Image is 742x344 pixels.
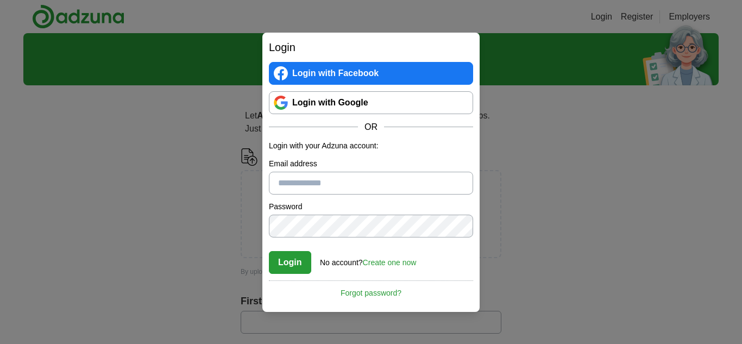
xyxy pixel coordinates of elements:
label: Password [269,201,473,212]
label: Email address [269,158,473,170]
a: Forgot password? [269,280,473,299]
p: Login with your Adzuna account: [269,140,473,152]
a: Create one now [363,258,417,267]
h2: Login [269,39,473,55]
div: No account? [320,251,416,268]
a: Login with Facebook [269,62,473,85]
a: Login with Google [269,91,473,114]
span: OR [358,121,384,134]
button: Login [269,251,311,274]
